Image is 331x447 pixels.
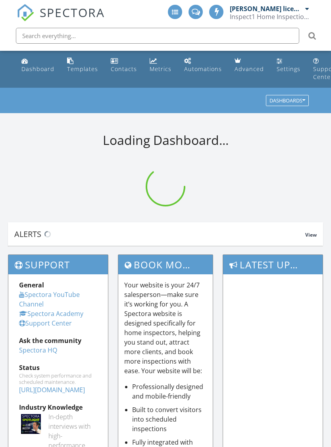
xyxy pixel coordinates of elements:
[146,54,175,77] a: Metrics
[19,281,44,289] strong: General
[21,414,41,434] img: Spectoraspolightmain
[40,4,105,21] span: SPECTORA
[19,309,83,318] a: Spectora Academy
[124,280,207,376] p: Your website is your 24/7 salesperson—make sure it’s working for you. A Spectora website is desig...
[223,255,323,274] h3: Latest Updates
[16,28,299,44] input: Search everything...
[19,363,97,372] div: Status
[19,336,97,345] div: Ask the community
[67,65,98,73] div: Templates
[108,54,140,77] a: Contacts
[266,95,309,106] button: Dashboards
[150,65,171,73] div: Metrics
[305,231,317,238] span: View
[118,255,213,274] h3: Book More Inspections
[230,13,309,21] div: Inspect1 Home Inspection Services
[111,65,137,73] div: Contacts
[230,5,303,13] div: [PERSON_NAME] license # 70002156
[184,65,222,73] div: Automations
[64,54,101,77] a: Templates
[273,54,304,77] a: Settings
[19,403,97,412] div: Industry Knowledge
[19,385,85,394] a: [URL][DOMAIN_NAME]
[8,255,108,274] h3: Support
[19,346,57,355] a: Spectora HQ
[132,405,207,434] li: Built to convert visitors into scheduled inspections
[132,382,207,401] li: Professionally designed and mobile-friendly
[235,65,264,73] div: Advanced
[19,372,97,385] div: Check system performance and scheduled maintenance.
[231,54,267,77] a: Advanced
[17,11,105,27] a: SPECTORA
[277,65,300,73] div: Settings
[18,54,58,77] a: Dashboard
[269,98,305,104] div: Dashboards
[14,229,305,239] div: Alerts
[181,54,225,77] a: Automations (Advanced)
[19,319,72,328] a: Support Center
[17,4,34,21] img: The Best Home Inspection Software - Spectora
[21,65,54,73] div: Dashboard
[19,290,80,308] a: Spectora YouTube Channel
